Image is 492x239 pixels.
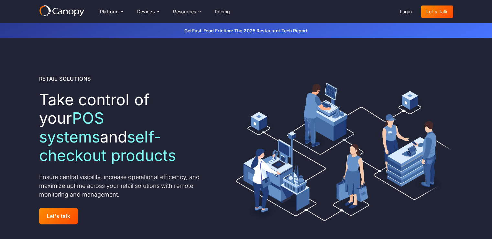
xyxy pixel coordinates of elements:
[95,5,128,18] div: Platform
[210,6,235,18] a: Pricing
[137,9,155,14] div: Devices
[39,90,215,165] h1: Take control of your and
[132,5,164,18] div: Devices
[39,75,91,83] div: Retail Solutions
[421,6,453,18] a: Let's Talk
[100,9,119,14] div: Platform
[192,28,308,33] a: Fast-Food Friction: The 2025 Restaurant Tech Report
[88,27,405,34] p: Get
[168,5,205,18] div: Resources
[395,6,417,18] a: Login
[39,127,176,165] em: self-checkout products
[47,213,71,219] div: Let's talk
[39,208,78,224] a: Let's talk
[173,9,196,14] div: Resources
[39,173,215,199] p: Ensure central visibility, increase operational efficiency, and maximize uptime across your retai...
[39,108,104,146] em: POS systems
